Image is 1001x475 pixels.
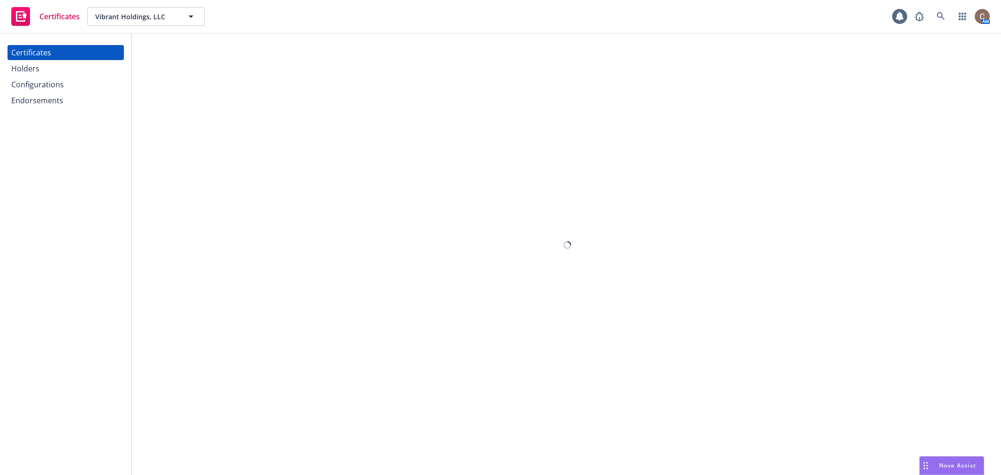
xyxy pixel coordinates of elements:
[11,45,51,60] div: Certificates
[953,7,972,26] a: Switch app
[920,457,932,475] div: Drag to move
[87,7,205,26] button: Vibrant Holdings, LLC
[8,77,124,92] a: Configurations
[11,61,39,76] div: Holders
[8,93,124,108] a: Endorsements
[910,7,929,26] a: Report a Bug
[939,461,976,469] span: Nova Assist
[39,13,80,20] span: Certificates
[8,45,124,60] a: Certificates
[932,7,950,26] a: Search
[11,93,63,108] div: Endorsements
[11,77,64,92] div: Configurations
[8,61,124,76] a: Holders
[919,456,984,475] button: Nova Assist
[8,3,84,30] a: Certificates
[95,12,176,22] span: Vibrant Holdings, LLC
[975,9,990,24] img: photo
